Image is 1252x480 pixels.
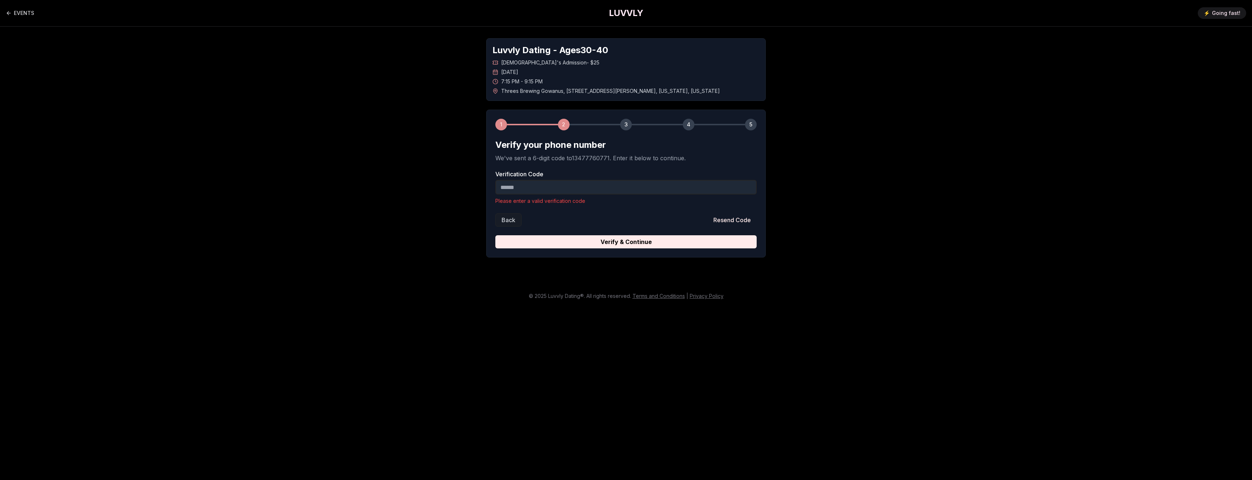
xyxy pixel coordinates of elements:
[690,293,724,299] a: Privacy Policy
[495,197,757,205] p: Please enter a valid verification code
[495,235,757,248] button: Verify & Continue
[686,293,688,299] span: |
[501,87,720,95] span: Threes Brewing Gowanus , [STREET_ADDRESS][PERSON_NAME] , [US_STATE] , [US_STATE]
[501,78,543,85] span: 7:15 PM - 9:15 PM
[745,119,757,130] div: 5
[495,154,757,162] p: We've sent a 6-digit code to 13477760771 . Enter it below to continue.
[501,59,599,66] span: [DEMOGRAPHIC_DATA]'s Admission - $25
[495,171,757,177] label: Verification Code
[708,213,757,227] button: Resend Code
[558,119,570,130] div: 2
[633,293,685,299] a: Terms and Conditions
[683,119,694,130] div: 4
[1204,9,1210,17] span: ⚡️
[495,213,522,227] button: Back
[492,44,760,56] h1: Luvvly Dating - Ages 30 - 40
[620,119,632,130] div: 3
[501,68,518,76] span: [DATE]
[495,139,757,151] h2: Verify your phone number
[6,6,34,20] a: Back to events
[1212,9,1240,17] span: Going fast!
[495,119,507,130] div: 1
[609,7,643,19] a: LUVVLY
